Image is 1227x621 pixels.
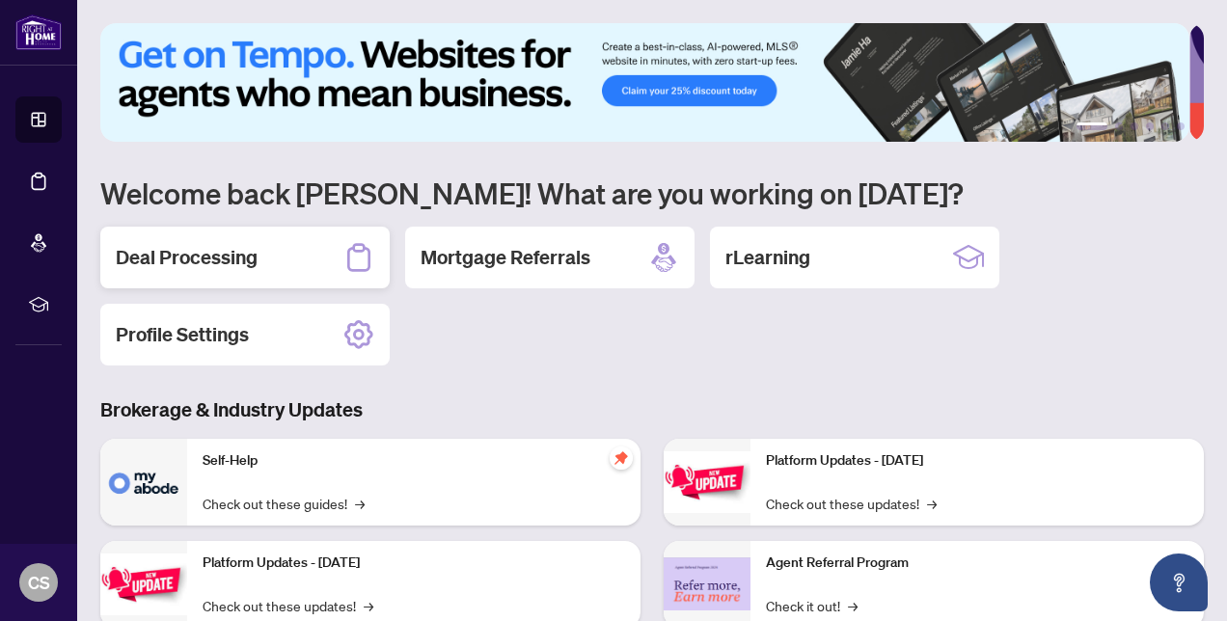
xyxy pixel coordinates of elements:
[100,175,1204,211] h1: Welcome back [PERSON_NAME]! What are you working on [DATE]?
[116,321,249,348] h2: Profile Settings
[610,446,633,470] span: pushpin
[100,439,187,526] img: Self-Help
[100,553,187,614] img: Platform Updates - September 16, 2025
[1146,122,1154,130] button: 4
[1150,553,1208,611] button: Open asap
[364,595,373,616] span: →
[664,557,750,610] img: Agent Referral Program
[28,569,50,596] span: CS
[203,493,365,514] a: Check out these guides!→
[100,396,1204,423] h3: Brokerage & Industry Updates
[848,595,858,616] span: →
[421,244,590,271] h2: Mortgage Referrals
[766,595,858,616] a: Check it out!→
[927,493,937,514] span: →
[355,493,365,514] span: →
[100,23,1189,142] img: Slide 0
[1115,122,1123,130] button: 2
[203,553,625,574] p: Platform Updates - [DATE]
[116,244,258,271] h2: Deal Processing
[1177,122,1185,130] button: 6
[766,553,1188,574] p: Agent Referral Program
[766,493,937,514] a: Check out these updates!→
[1131,122,1138,130] button: 3
[766,450,1188,472] p: Platform Updates - [DATE]
[1077,122,1107,130] button: 1
[203,450,625,472] p: Self-Help
[664,451,750,512] img: Platform Updates - June 23, 2025
[725,244,810,271] h2: rLearning
[203,595,373,616] a: Check out these updates!→
[15,14,62,50] img: logo
[1161,122,1169,130] button: 5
